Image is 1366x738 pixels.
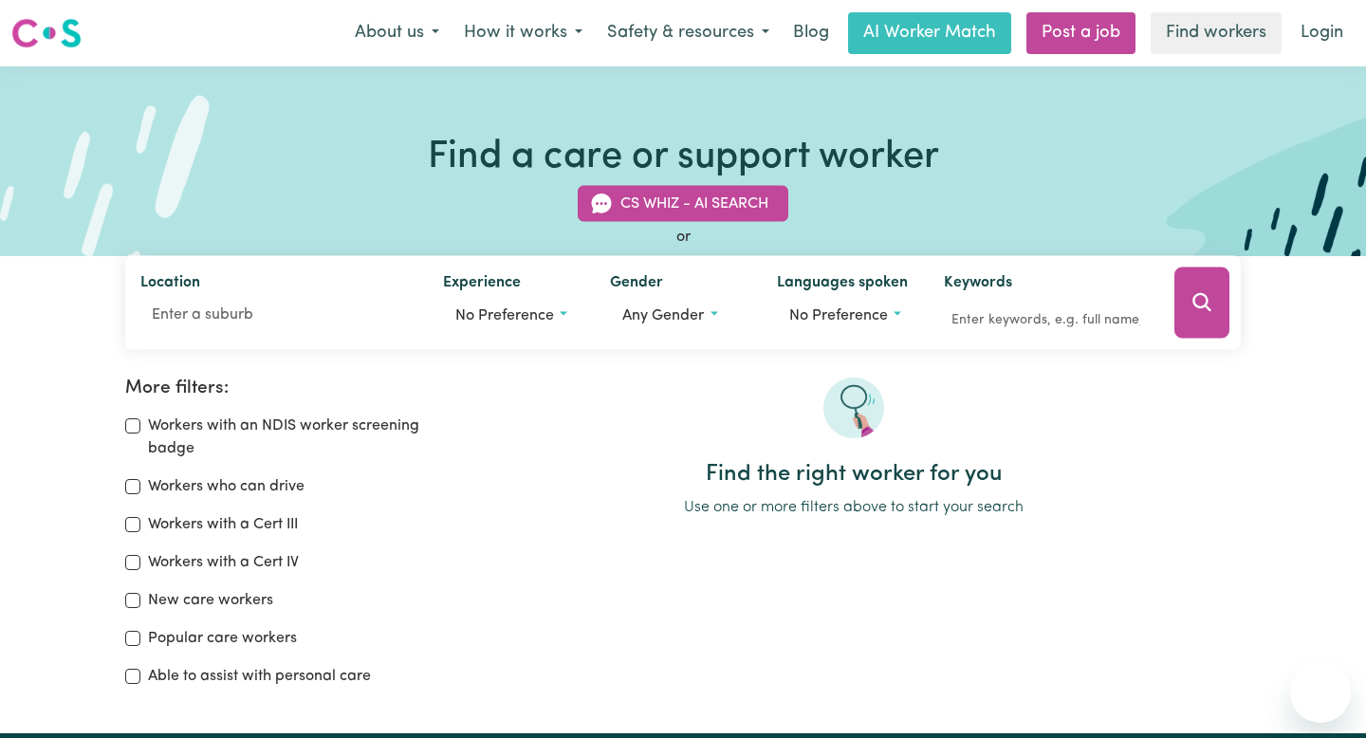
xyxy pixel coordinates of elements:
[1026,12,1135,54] a: Post a job
[595,13,782,53] button: Safety & resources
[148,589,273,612] label: New care workers
[1174,268,1229,339] button: Search
[148,627,297,650] label: Popular care workers
[11,11,82,55] a: Careseekers logo
[944,305,1148,335] input: Enter keywords, e.g. full name, interests
[467,461,1241,489] h2: Find the right worker for you
[1289,12,1355,54] a: Login
[140,298,413,332] input: Enter a suburb
[342,13,452,53] button: About us
[148,551,299,574] label: Workers with a Cert IV
[578,186,788,222] button: CS Whiz - AI Search
[140,271,200,298] label: Location
[1290,662,1351,723] iframe: Button to launch messaging window
[622,308,704,323] span: Any gender
[443,298,580,334] button: Worker experience options
[11,16,82,50] img: Careseekers logo
[125,226,1241,249] div: or
[443,271,521,298] label: Experience
[848,12,1011,54] a: AI Worker Match
[782,12,840,54] a: Blog
[789,308,888,323] span: No preference
[148,475,305,498] label: Workers who can drive
[452,13,595,53] button: How it works
[428,135,939,180] h1: Find a care or support worker
[610,298,746,334] button: Worker gender preference
[125,378,444,399] h2: More filters:
[777,271,908,298] label: Languages spoken
[148,415,444,460] label: Workers with an NDIS worker screening badge
[148,665,371,688] label: Able to assist with personal care
[148,513,298,536] label: Workers with a Cert III
[455,308,554,323] span: No preference
[1151,12,1282,54] a: Find workers
[467,496,1241,519] p: Use one or more filters above to start your search
[777,298,914,334] button: Worker language preferences
[610,271,663,298] label: Gender
[944,271,1012,298] label: Keywords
